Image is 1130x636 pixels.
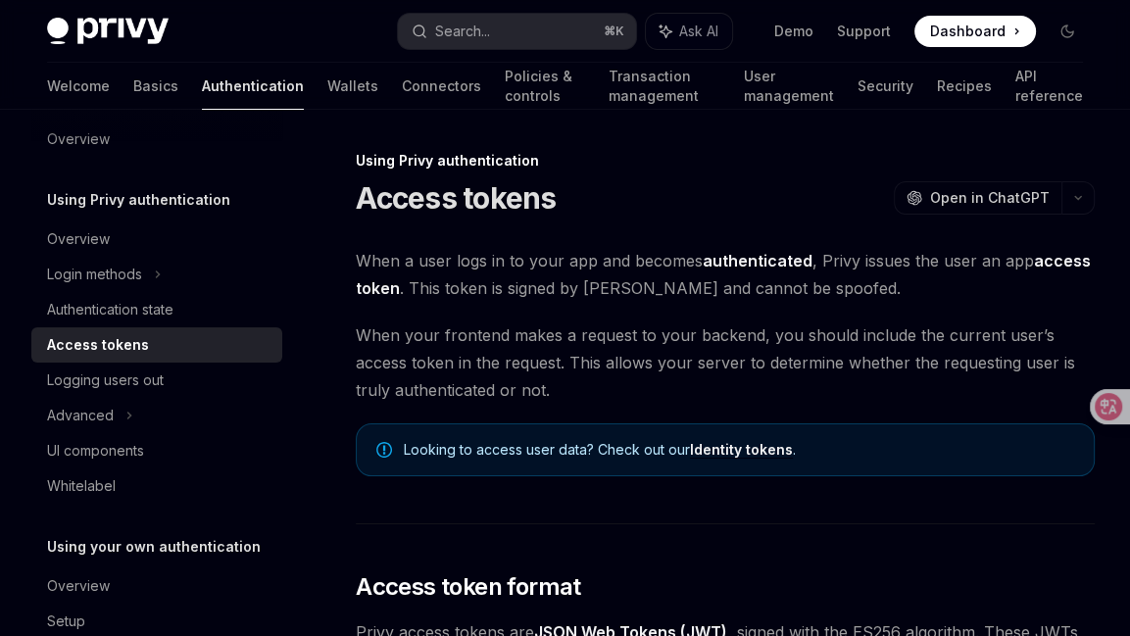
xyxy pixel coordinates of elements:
[47,188,230,212] h5: Using Privy authentication
[356,151,1095,171] div: Using Privy authentication
[31,363,282,398] a: Logging users out
[31,327,282,363] a: Access tokens
[435,20,490,43] div: Search...
[914,16,1036,47] a: Dashboard
[930,188,1050,208] span: Open in ChatGPT
[47,474,116,498] div: Whitelabel
[47,63,110,110] a: Welcome
[47,18,169,45] img: dark logo
[402,63,481,110] a: Connectors
[937,63,992,110] a: Recipes
[1052,16,1083,47] button: Toggle dark mode
[47,298,173,321] div: Authentication state
[47,368,164,392] div: Logging users out
[47,535,261,559] h5: Using your own authentication
[356,180,556,216] h1: Access tokens
[356,571,581,603] span: Access token format
[837,22,891,41] a: Support
[703,251,812,270] strong: authenticated
[858,63,913,110] a: Security
[894,181,1061,215] button: Open in ChatGPT
[609,63,720,110] a: Transaction management
[356,321,1095,404] span: When your frontend makes a request to your backend, you should include the current user’s access ...
[31,292,282,327] a: Authentication state
[47,439,144,463] div: UI components
[47,227,110,251] div: Overview
[356,247,1095,302] span: When a user logs in to your app and becomes , Privy issues the user an app . This token is signed...
[47,574,110,598] div: Overview
[31,221,282,257] a: Overview
[505,63,585,110] a: Policies & controls
[604,24,624,39] span: ⌘ K
[47,610,85,633] div: Setup
[376,442,392,458] svg: Note
[690,441,793,459] a: Identity tokens
[398,14,637,49] button: Search...⌘K
[1015,63,1083,110] a: API reference
[133,63,178,110] a: Basics
[404,440,1074,460] span: Looking to access user data? Check out our .
[202,63,304,110] a: Authentication
[930,22,1006,41] span: Dashboard
[31,468,282,504] a: Whitelabel
[327,63,378,110] a: Wallets
[679,22,718,41] span: Ask AI
[744,63,834,110] a: User management
[646,14,732,49] button: Ask AI
[774,22,813,41] a: Demo
[31,568,282,604] a: Overview
[47,404,114,427] div: Advanced
[31,433,282,468] a: UI components
[47,333,149,357] div: Access tokens
[47,263,142,286] div: Login methods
